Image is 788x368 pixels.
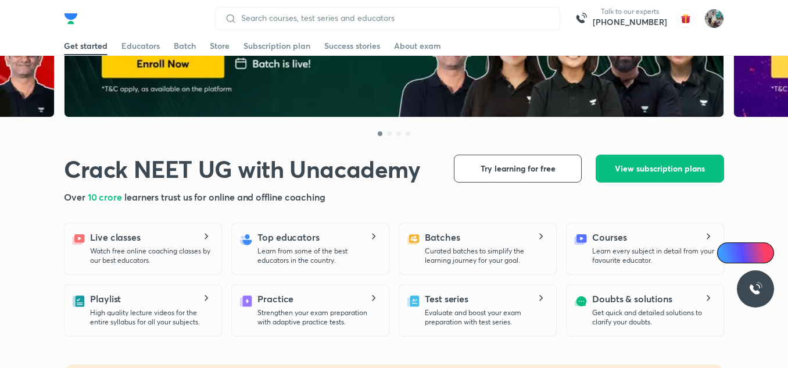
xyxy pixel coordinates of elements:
span: Try learning for free [481,163,556,174]
h5: Courses [592,230,626,244]
p: Curated batches to simplify the learning journey for your goal. [425,246,547,265]
p: Learn from some of the best educators in the country. [257,246,379,265]
img: ttu [748,282,762,296]
h5: Top educators [257,230,320,244]
h1: Crack NEET UG with Unacademy [64,155,421,183]
span: Over [64,191,88,203]
h5: Doubts & solutions [592,292,672,306]
img: call-us [569,7,593,30]
p: Get quick and detailed solutions to clarify your doubts. [592,308,714,327]
h5: Live classes [90,230,141,244]
p: Watch free online coaching classes by our best educators. [90,246,212,265]
img: Umar Parsuwale [704,9,724,28]
div: Success stories [324,40,380,52]
a: Get started [64,37,108,55]
button: View subscription plans [596,155,724,183]
span: Ai Doubts [736,248,767,258]
div: Store [210,40,230,52]
a: Batch [174,37,196,55]
p: High quality lecture videos for the entire syllabus for all your subjects. [90,308,212,327]
h5: Batches [425,230,460,244]
p: Talk to our experts [593,7,667,16]
a: About exam [394,37,441,55]
div: Subscription plan [243,40,310,52]
a: Ai Doubts [717,242,774,263]
img: Company Logo [64,12,78,26]
img: avatar [676,9,695,28]
span: View subscription plans [615,163,705,174]
button: Try learning for free [454,155,582,183]
h5: Test series [425,292,468,306]
h5: Playlist [90,292,121,306]
div: About exam [394,40,441,52]
div: Get started [64,40,108,52]
a: Success stories [324,37,380,55]
input: Search courses, test series and educators [237,13,550,23]
span: learners trust us for online and offline coaching [124,191,325,203]
a: [PHONE_NUMBER] [593,16,667,28]
h5: Practice [257,292,293,306]
a: Store [210,37,230,55]
p: Strengthen your exam preparation with adaptive practice tests. [257,308,379,327]
div: Educators [121,40,160,52]
img: Icon [724,248,733,258]
p: Learn every subject in detail from your favourite educator. [592,246,714,265]
a: Subscription plan [243,37,310,55]
div: Batch [174,40,196,52]
span: 10 crore [88,191,124,203]
a: Educators [121,37,160,55]
p: Evaluate and boost your exam preparation with test series. [425,308,547,327]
